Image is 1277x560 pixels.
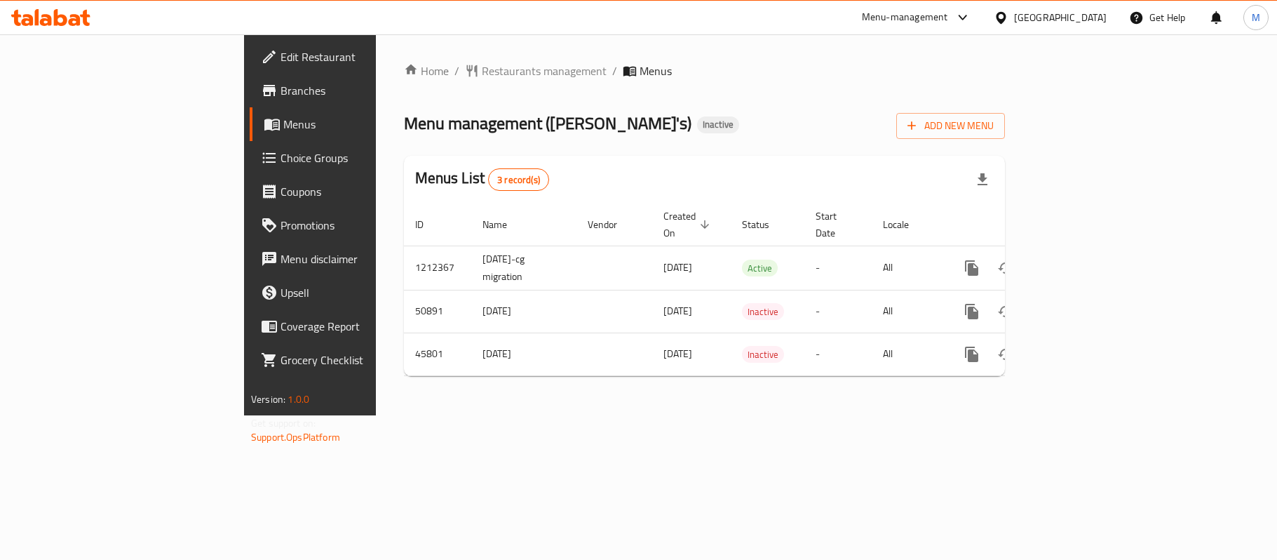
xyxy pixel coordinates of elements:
[281,318,446,335] span: Coverage Report
[1252,10,1260,25] span: M
[816,208,855,241] span: Start Date
[281,217,446,234] span: Promotions
[896,113,1005,139] button: Add New Menu
[281,149,446,166] span: Choice Groups
[612,62,617,79] li: /
[955,338,989,371] button: more
[415,168,549,191] h2: Menus List
[697,116,739,133] div: Inactive
[283,116,446,133] span: Menus
[742,303,784,320] div: Inactive
[250,141,457,175] a: Choice Groups
[989,338,1022,371] button: Change Status
[663,208,714,241] span: Created On
[482,62,607,79] span: Restaurants management
[804,333,872,375] td: -
[281,284,446,301] span: Upsell
[742,260,778,276] span: Active
[989,251,1022,285] button: Change Status
[250,175,457,208] a: Coupons
[250,343,457,377] a: Grocery Checklist
[862,9,948,26] div: Menu-management
[588,216,635,233] span: Vendor
[742,216,788,233] span: Status
[872,333,944,375] td: All
[742,260,778,276] div: Active
[471,246,576,290] td: [DATE]-cg migration
[251,428,340,446] a: Support.OpsPlatform
[471,290,576,333] td: [DATE]
[742,347,784,363] span: Inactive
[489,173,548,187] span: 3 record(s)
[250,309,457,343] a: Coverage Report
[250,74,457,107] a: Branches
[250,208,457,242] a: Promotions
[404,62,1005,79] nav: breadcrumb
[288,390,309,408] span: 1.0.0
[804,290,872,333] td: -
[955,295,989,328] button: more
[488,168,549,191] div: Total records count
[250,40,457,74] a: Edit Restaurant
[281,82,446,99] span: Branches
[989,295,1022,328] button: Change Status
[415,216,442,233] span: ID
[742,304,784,320] span: Inactive
[471,333,576,375] td: [DATE]
[804,246,872,290] td: -
[872,246,944,290] td: All
[404,107,691,139] span: Menu management ( [PERSON_NAME]'s )
[251,414,316,432] span: Get support on:
[404,204,1101,376] table: enhanced table
[250,276,457,309] a: Upsell
[872,290,944,333] td: All
[1014,10,1107,25] div: [GEOGRAPHIC_DATA]
[281,352,446,368] span: Grocery Checklist
[250,242,457,276] a: Menu disclaimer
[482,216,525,233] span: Name
[966,163,999,196] div: Export file
[281,183,446,200] span: Coupons
[281,251,446,267] span: Menu disclaimer
[697,119,739,131] span: Inactive
[883,216,927,233] span: Locale
[465,62,607,79] a: Restaurants management
[955,251,989,285] button: more
[251,390,285,408] span: Version:
[663,258,692,276] span: [DATE]
[281,48,446,65] span: Edit Restaurant
[663,302,692,320] span: [DATE]
[663,345,692,363] span: [DATE]
[907,117,994,135] span: Add New Menu
[640,62,672,79] span: Menus
[944,204,1101,246] th: Actions
[250,107,457,141] a: Menus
